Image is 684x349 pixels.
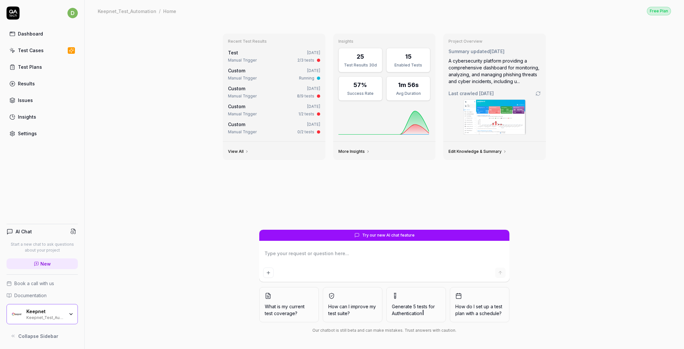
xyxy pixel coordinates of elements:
[263,268,274,278] button: Add attachment
[391,91,426,96] div: Avg Duration
[228,50,238,55] a: Test
[18,113,36,120] div: Insights
[338,149,370,154] a: More Insights
[227,120,321,136] a: Custom[DATE]Manual Trigger0/2 tests
[40,260,51,267] span: New
[298,111,314,117] div: 1/2 tests
[455,303,504,317] span: How do I set up a test plan with a schedule?
[163,8,176,14] div: Home
[7,280,78,287] a: Book a call with us
[7,258,78,269] a: New
[18,80,35,87] div: Results
[392,303,440,317] span: Generate 5 tests for
[7,27,78,40] a: Dashboard
[353,80,367,89] div: 57%
[449,49,490,54] span: Summary updated
[362,232,415,238] span: Try our new AI chat feature
[18,47,44,54] div: Test Cases
[479,91,494,96] time: [DATE]
[297,93,314,99] div: 8/9 tests
[227,66,321,82] a: Custom[DATE]Manual TriggerRunning
[228,57,257,63] div: Manual Trigger
[449,149,507,154] a: Edit Knowledge & Summary
[357,52,364,61] div: 25
[228,129,257,135] div: Manual Trigger
[7,241,78,253] p: Start a new chat to ask questions about your project
[490,49,505,54] time: [DATE]
[392,311,422,316] span: Authentication
[297,57,314,63] div: 2/3 tests
[323,287,382,322] button: How can I improve my test suite?
[98,8,156,14] div: Keepnet_Test_Automation
[386,287,446,322] button: Generate 5 tests forAuthentication
[259,287,319,322] button: What is my current test coverage?
[7,61,78,73] a: Test Plans
[228,122,245,127] span: Custom
[228,104,245,109] span: Custom
[228,75,257,81] div: Manual Trigger
[7,110,78,123] a: Insights
[227,84,321,100] a: Custom[DATE]Manual Trigger8/9 tests
[450,287,509,322] button: How do I set up a test plan with a schedule?
[307,68,320,73] time: [DATE]
[228,93,257,99] div: Manual Trigger
[18,97,33,104] div: Issues
[11,308,22,320] img: Keepnet Logo
[297,129,314,135] div: 0/2 tests
[391,62,426,68] div: Enabled Tests
[7,304,78,324] button: Keepnet LogoKeepnetKeepnet_Test_Automation
[449,39,541,44] h3: Project Overview
[7,44,78,57] a: Test Cases
[18,130,37,137] div: Settings
[405,52,412,61] div: 15
[299,75,314,81] div: Running
[14,280,54,287] span: Book a call with us
[26,309,64,314] div: Keepnet
[26,314,64,320] div: Keepnet_Test_Automation
[228,111,257,117] div: Manual Trigger
[228,149,249,154] a: View All
[265,303,313,317] span: What is my current test coverage?
[259,327,509,333] div: Our chatbot is still beta and can make mistakes. Trust answers with caution.
[18,64,42,70] div: Test Plans
[14,292,47,299] span: Documentation
[307,86,320,91] time: [DATE]
[464,100,526,134] img: Screenshot
[338,39,431,44] h3: Insights
[307,50,320,55] time: [DATE]
[647,7,671,15] button: Free Plan
[7,94,78,107] a: Issues
[228,86,245,91] span: Custom
[449,57,541,85] div: A cybersecurity platform providing a comprehensive dashboard for monitoring, analyzing, and manag...
[18,333,58,340] span: Collapse Sidebar
[343,62,378,68] div: Test Results 30d
[7,77,78,90] a: Results
[7,329,78,342] button: Collapse Sidebar
[398,80,419,89] div: 1m 56s
[228,68,245,73] span: Custom
[7,292,78,299] a: Documentation
[328,303,377,317] span: How can I improve my test suite?
[343,91,378,96] div: Success Rate
[7,127,78,140] a: Settings
[228,39,320,44] h3: Recent Test Results
[67,7,78,20] button: d
[67,8,78,18] span: d
[227,48,321,65] a: Test[DATE]Manual Trigger2/3 tests
[307,122,320,127] time: [DATE]
[535,91,541,96] a: Go to crawling settings
[307,104,320,109] time: [DATE]
[449,90,494,97] span: Last crawled
[16,228,32,235] h4: AI Chat
[159,8,161,14] div: /
[227,102,321,118] a: Custom[DATE]Manual Trigger1/2 tests
[18,30,43,37] div: Dashboard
